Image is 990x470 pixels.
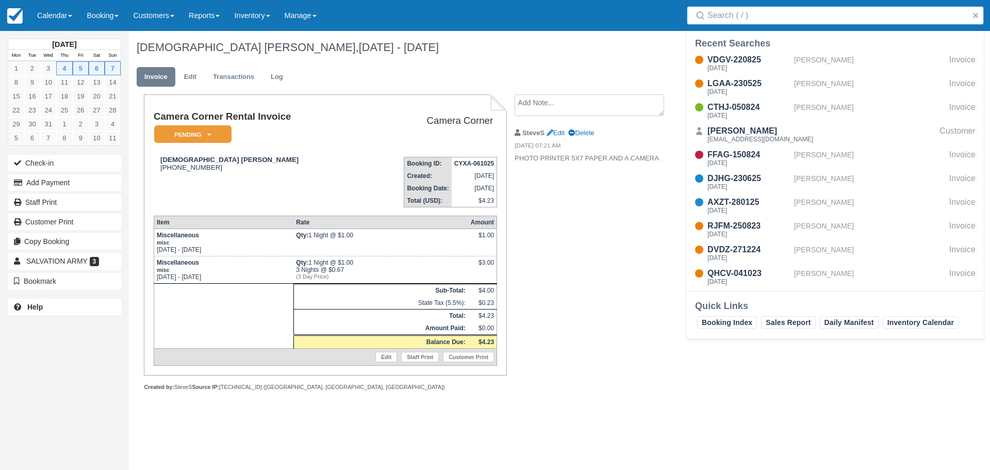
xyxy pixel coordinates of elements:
[40,131,56,145] a: 7
[471,232,494,247] div: $1.00
[404,182,452,195] th: Booking Date:
[293,322,468,335] th: Amount Paid:
[452,182,497,195] td: [DATE]
[154,229,293,256] td: [DATE] - [DATE]
[157,259,199,273] strong: Miscellaneous
[8,50,24,61] th: Mon
[176,67,204,87] a: Edit
[157,239,170,246] small: misc
[154,111,363,122] h1: Camera Corner Rental Invoice
[794,172,945,192] div: [PERSON_NAME]
[8,214,121,230] a: Customer Print
[293,284,468,297] th: Sub-Total:
[293,335,468,349] th: Balance Due:
[687,172,984,192] a: DJHG-230625[DATE][PERSON_NAME]Invoice
[89,50,105,61] th: Sat
[359,41,439,54] span: [DATE] - [DATE]
[794,101,945,121] div: [PERSON_NAME]
[949,101,976,121] div: Invoice
[105,131,121,145] a: 11
[24,50,40,61] th: Tue
[40,50,56,61] th: Wed
[144,383,506,391] div: SteveS [TECHNICAL_ID] ([GEOGRAPHIC_DATA], [GEOGRAPHIC_DATA], [GEOGRAPHIC_DATA])
[293,216,468,229] th: Rate
[707,244,790,256] div: DVDZ-271224
[89,103,105,117] a: 27
[8,174,121,191] button: Add Payment
[687,244,984,263] a: DVDZ-271224[DATE][PERSON_NAME]Invoice
[24,61,40,75] a: 2
[73,117,89,131] a: 2
[707,125,813,137] div: [PERSON_NAME]
[404,170,452,182] th: Created:
[695,37,976,50] div: Recent Searches
[707,279,790,285] div: [DATE]
[468,216,497,229] th: Amount
[568,129,594,137] a: Delete
[707,77,790,90] div: LGAA-230525
[707,149,790,161] div: FFAG-150824
[154,156,363,171] div: [PHONE_NUMBER]
[761,316,815,329] a: Sales Report
[40,103,56,117] a: 24
[375,352,397,362] a: Edit
[707,267,790,280] div: QHCV-041023
[105,50,121,61] th: Sun
[949,149,976,168] div: Invoice
[40,89,56,103] a: 17
[949,54,976,73] div: Invoice
[73,131,89,145] a: 9
[24,103,40,117] a: 23
[73,61,89,75] a: 5
[89,61,105,75] a: 6
[697,316,757,329] a: Booking Index
[707,196,790,208] div: AXZT-280125
[949,172,976,192] div: Invoice
[468,297,497,310] td: $0.23
[56,75,72,89] a: 11
[687,77,984,97] a: LGAA-230525[DATE][PERSON_NAME]Invoice
[707,6,967,25] input: Search ( / )
[263,67,291,87] a: Log
[707,207,790,214] div: [DATE]
[73,75,89,89] a: 12
[707,65,790,71] div: [DATE]
[24,75,40,89] a: 9
[8,253,121,269] a: SALVATION ARMY 3
[137,41,864,54] h1: [DEMOGRAPHIC_DATA] [PERSON_NAME],
[40,61,56,75] a: 3
[468,284,497,297] td: $4.00
[883,316,959,329] a: Inventory Calendar
[687,220,984,239] a: RJFM-250823[DATE][PERSON_NAME]Invoice
[8,75,24,89] a: 8
[794,77,945,97] div: [PERSON_NAME]
[468,310,497,322] td: $4.23
[547,129,565,137] a: Edit
[687,54,984,73] a: VDGV-220825[DATE][PERSON_NAME]Invoice
[707,160,790,166] div: [DATE]
[89,89,105,103] a: 20
[707,231,790,237] div: [DATE]
[7,8,23,24] img: checkfront-main-nav-mini-logo.png
[56,103,72,117] a: 25
[296,232,308,239] strong: Qty
[24,117,40,131] a: 30
[154,125,232,143] em: Pending
[707,112,790,119] div: [DATE]
[794,149,945,168] div: [PERSON_NAME]
[820,316,879,329] a: Daily Manifest
[157,232,199,246] strong: Miscellaneous
[8,103,24,117] a: 22
[478,338,494,346] strong: $4.23
[468,322,497,335] td: $0.00
[293,229,468,256] td: 1 Night @ $1.00
[8,273,121,289] button: Bookmark
[293,310,468,322] th: Total:
[707,136,813,142] div: [EMAIL_ADDRESS][DOMAIN_NAME]
[56,89,72,103] a: 18
[443,352,494,362] a: Customer Print
[794,267,945,287] div: [PERSON_NAME]
[522,129,544,137] strong: SteveS
[73,89,89,103] a: 19
[157,267,170,273] small: misc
